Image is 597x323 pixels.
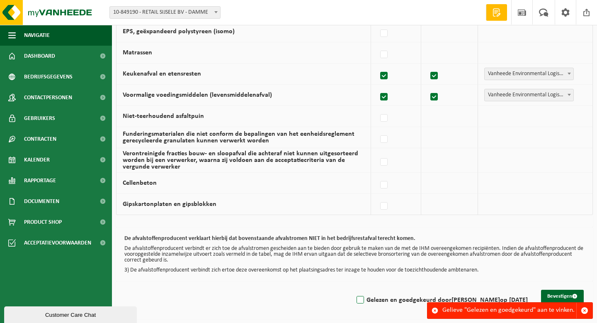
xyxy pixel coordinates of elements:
[124,267,585,273] p: 3) De afvalstoffenproducent verbindt zich ertoe deze overeenkomst op het plaatsingsadres ter inza...
[123,201,216,208] label: Gipskartonplaten en gipsblokken
[123,49,152,56] label: Matrassen
[24,170,56,191] span: Rapportage
[123,150,358,170] label: Verontreinigde fracties bouw- en sloopafval die achteraf niet kunnen uitgesorteerd worden bij een...
[442,303,576,318] div: Gelieve "Gelezen en goedgekeurd" aan te vinken.
[24,46,55,66] span: Dashboard
[123,131,354,144] label: Funderingsmaterialen die niet conform de bepalingen van het eenheidsreglement gerecycleerde granu...
[24,191,59,212] span: Documenten
[123,28,235,35] label: EPS, geëxpandeerd polystyreen (isomo)
[24,25,50,46] span: Navigatie
[355,294,528,306] label: Gelezen en goedgekeurd door op [DATE]
[24,108,55,129] span: Gebruikers
[24,212,62,232] span: Product Shop
[24,129,56,149] span: Contracten
[109,6,221,19] span: 10-849190 - RETAIL SIJSELE BV - DAMME
[24,66,73,87] span: Bedrijfsgegevens
[485,68,573,80] span: Vanheede Environmental Logistics
[123,113,204,120] label: Niet-teerhoudend asfaltpuin
[4,305,138,323] iframe: chat widget
[24,149,50,170] span: Kalender
[124,246,585,263] p: De afvalstoffenproducent verbindt er zich toe de afvalstromen gescheiden aan te bieden door gebru...
[123,92,272,98] label: Voormalige voedingsmiddelen (levensmiddelenafval)
[485,89,573,101] span: Vanheede Environmental Logistics
[24,87,72,108] span: Contactpersonen
[124,235,415,242] b: De afvalstoffenproducent verklaart hierbij dat bovenstaande afvalstromen NIET in het bedrijfsrest...
[123,180,157,186] label: Cellenbeton
[110,7,220,18] span: 10-849190 - RETAIL SIJSELE BV - DAMME
[451,297,500,303] strong: [PERSON_NAME]
[541,290,584,303] button: Bevestigen
[24,232,91,253] span: Acceptatievoorwaarden
[123,71,201,77] label: Keukenafval en etensresten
